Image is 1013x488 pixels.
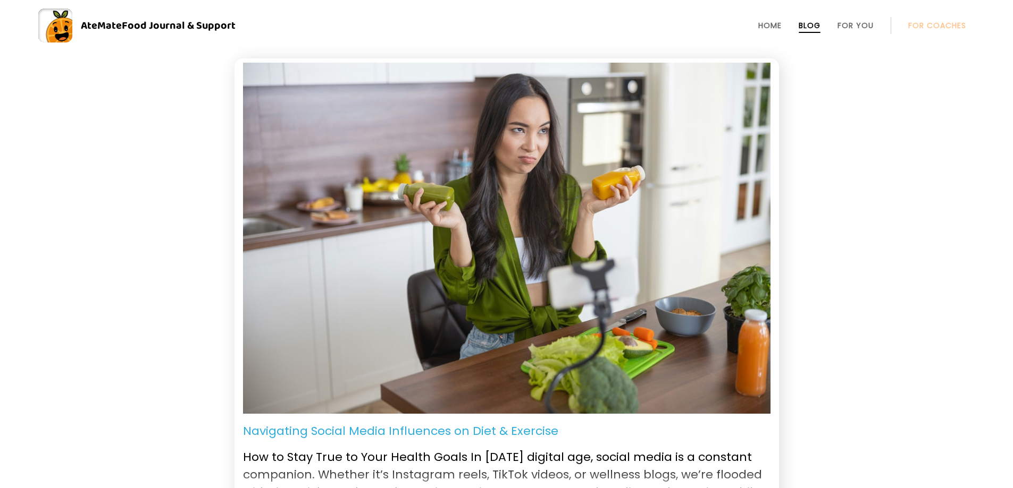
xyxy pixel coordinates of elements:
span: Food Journal & Support [122,17,236,34]
a: Home [758,21,782,30]
div: AteMate [72,17,236,34]
a: For You [838,21,874,30]
a: AteMateFood Journal & Support [38,8,975,42]
a: Blog [799,21,821,30]
p: Navigating Social Media Influences on Diet & Exercise [243,422,558,440]
img: Girl eating a cake [243,63,771,414]
a: For Coaches [908,21,966,30]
